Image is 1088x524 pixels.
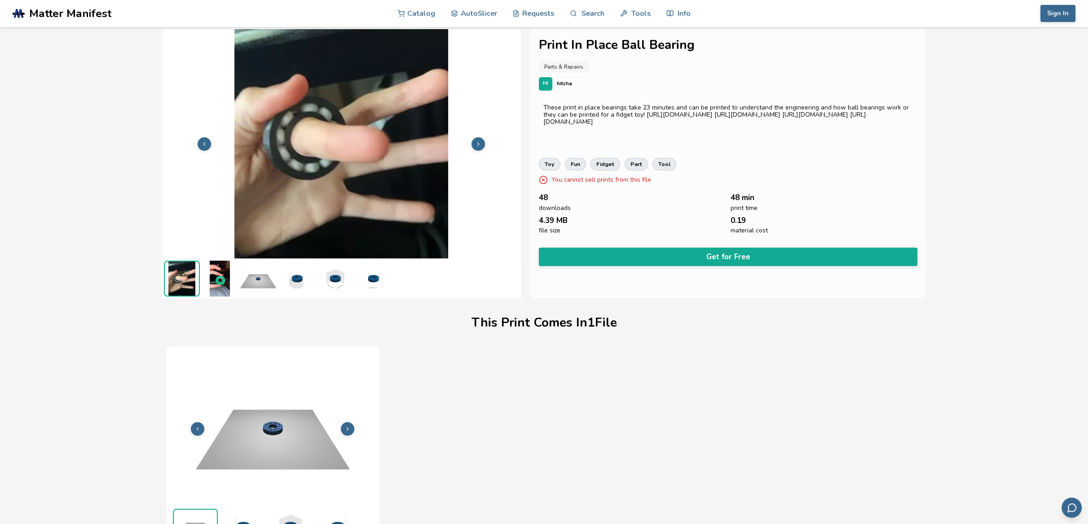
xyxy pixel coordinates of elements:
h1: This Print Comes In 1 File [471,316,617,330]
img: 1_Print_Preview [240,261,276,297]
span: 0.19 [731,216,746,225]
p: hitcha [557,79,572,88]
span: downloads [539,205,571,212]
img: 1_3D_Dimensions [355,261,391,297]
a: fun [565,158,586,170]
a: Parts & Repairs [539,61,589,73]
a: toy [539,158,560,170]
h1: Print In Place Ball Bearing [539,38,917,52]
span: Matter Manifest [29,7,111,20]
span: 4.39 MB [539,216,568,225]
a: fidget [590,158,620,170]
span: HI [543,81,548,87]
button: Send feedback via email [1062,498,1082,518]
span: 48 [539,193,548,202]
span: print time [731,205,758,212]
button: Get for Free [539,248,917,266]
button: Sign In [1040,5,1075,22]
p: You cannot sell prints from this file [551,175,651,184]
div: These print in place bearings take 23 minutes and can be printed to understand the engineering an... [543,104,913,126]
a: part [625,158,648,170]
a: tool [652,158,676,170]
img: 1_3D_Dimensions [278,261,314,297]
span: file size [539,227,560,234]
span: 48 min [731,193,754,202]
span: material cost [731,227,768,234]
img: 1_3D_Dimensions [317,261,352,297]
